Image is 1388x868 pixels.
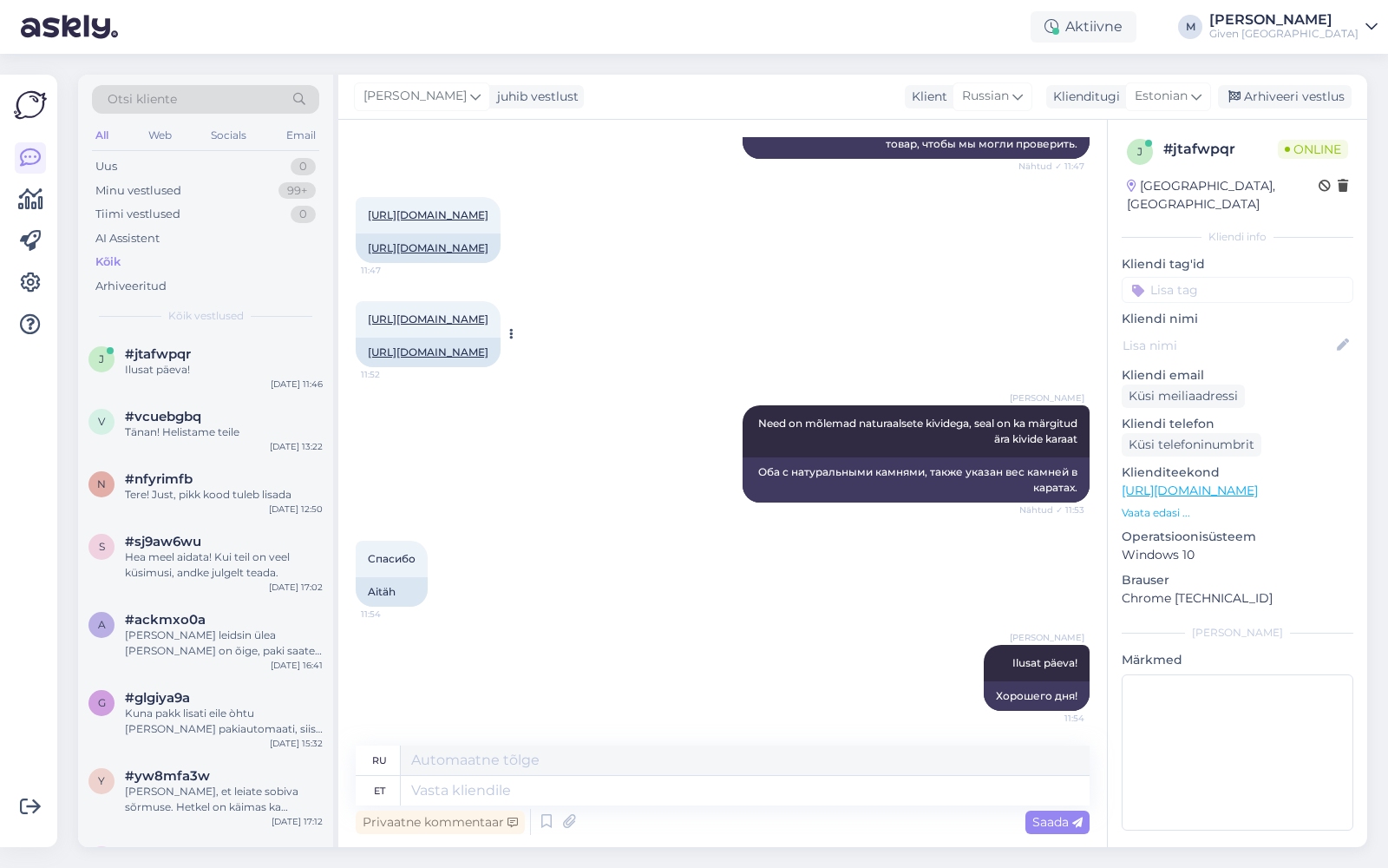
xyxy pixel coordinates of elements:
span: #vcuebgbq [125,409,201,424]
p: Windows 10 [1122,546,1353,564]
p: Kliendi nimi [1122,310,1353,328]
p: Märkmed [1122,651,1353,669]
div: Web [145,124,175,147]
a: [URL][DOMAIN_NAME] [368,312,488,325]
div: Socials [207,124,250,147]
div: Uus [95,158,117,175]
span: 11:54 [361,608,426,621]
span: Ilusat päeva! [1012,656,1077,669]
a: [URL][DOMAIN_NAME] [368,241,488,254]
div: Klienditugi [1046,88,1120,106]
p: Klienditeekond [1122,464,1353,482]
div: [DATE] 13:22 [270,440,323,453]
div: Kuna pakk lisati eile òhtu [PERSON_NAME] pakiautomaati, siis see jòuab teieni homme [125,706,323,737]
div: juhib vestlust [490,88,579,106]
span: 11:52 [361,368,426,381]
div: Email [283,124,319,147]
div: Tere! Just, pikk kood tuleb lisada [125,487,323,503]
p: Kliendi tag'id [1122,255,1353,273]
span: Otsi kliente [108,90,177,108]
div: Küsi meiliaadressi [1122,385,1245,408]
div: Klient [905,88,947,106]
div: Tänan! Helistame teile [125,424,323,440]
div: 0 [291,206,316,223]
img: Askly Logo [14,89,47,122]
a: [URL][DOMAIN_NAME] [1122,483,1258,498]
span: Need on mõlemad naturaalsete kividega, seal on ka märgitud ära kivide karaat [758,417,1080,445]
span: a [98,618,106,631]
div: # jtafwpqr [1163,139,1278,160]
div: [PERSON_NAME], et leiate sobiva sõrmuse. Hetkel on käimas ka veebilehel kui ka poodides GIVEN sün... [125,784,323,815]
div: [PERSON_NAME] [1122,625,1353,641]
span: n [97,477,106,490]
div: Aitäh [356,577,428,607]
div: Minu vestlused [95,182,181,200]
span: v [98,415,105,428]
p: Brauser [1122,571,1353,589]
div: Tiimi vestlused [95,206,180,223]
div: Kliendi info [1122,229,1353,245]
span: j [99,352,104,365]
div: [DATE] 15:32 [270,737,323,750]
div: Privaatne kommentaar [356,811,525,834]
span: #ackmxo0a [125,612,206,628]
span: s [99,540,105,553]
p: Kliendi email [1122,366,1353,385]
span: Online [1278,140,1348,159]
div: Ilusat päeva! [125,362,323,378]
div: ru [372,746,387,775]
div: [DATE] 17:12 [272,815,323,828]
div: All [92,124,112,147]
div: Хорошего дня! [984,681,1090,711]
div: AI Assistent [95,230,160,247]
div: Küsi telefoninumbrit [1122,433,1261,457]
span: g [98,696,106,709]
div: [DATE] 12:50 [269,503,323,516]
div: Arhiveeri vestlus [1218,85,1352,108]
p: Kliendi telefon [1122,415,1353,433]
p: Vaata edasi ... [1122,505,1353,521]
input: Lisa tag [1122,277,1353,303]
span: j [1137,145,1142,158]
a: [URL][DOMAIN_NAME] [368,208,488,221]
span: Estonian [1135,87,1188,106]
span: #nfyrimfb [125,471,193,487]
span: [PERSON_NAME] [1010,631,1084,644]
div: Arhiveeritud [95,278,167,295]
span: #jtafwpqr [125,346,191,362]
div: [DATE] 11:46 [271,378,323,391]
div: M [1178,15,1202,39]
div: Hea meel aidata! Kui teil on veel küsimusi, andke julgelt teada. [125,549,323,581]
div: 99+ [278,182,316,200]
div: Kõik [95,253,121,271]
span: Saada [1032,814,1083,830]
span: [PERSON_NAME] [1010,391,1084,404]
span: #sj9aw6wu [125,534,201,549]
span: #glgiya9a [125,690,190,706]
span: #yw8mfa3w [125,768,210,784]
div: [PERSON_NAME] leidsin ülea [PERSON_NAME] on õige, paki saate kätte DPD [GEOGRAPHIC_DATA] keskus [125,628,323,659]
div: [PERSON_NAME] [1209,13,1359,27]
span: 11:47 [361,264,426,277]
span: Russian [962,87,1009,106]
div: Оба с натуральными камнями, также указан вес камней в каратах. [743,457,1090,503]
p: Chrome [TECHNICAL_ID] [1122,589,1353,608]
a: [PERSON_NAME]Given [GEOGRAPHIC_DATA] [1209,13,1378,41]
div: et [374,776,385,806]
span: Kõik vestlused [168,308,244,324]
p: Operatsioonisüsteem [1122,528,1353,546]
div: Given [GEOGRAPHIC_DATA] [1209,27,1359,41]
span: 11:54 [1019,712,1084,725]
span: [PERSON_NAME] [363,87,467,106]
span: #mauwtkzr [125,846,203,862]
span: Nähtud ✓ 11:47 [1018,160,1084,173]
div: [GEOGRAPHIC_DATA], [GEOGRAPHIC_DATA] [1127,177,1319,214]
span: Спасибо [368,552,416,565]
input: Lisa nimi [1123,336,1333,355]
span: Nähtud ✓ 11:53 [1019,503,1084,516]
div: [DATE] 17:02 [269,581,323,594]
span: y [98,774,105,787]
div: Aktiivne [1031,11,1136,43]
div: 0 [291,158,316,175]
div: [DATE] 16:41 [271,659,323,672]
